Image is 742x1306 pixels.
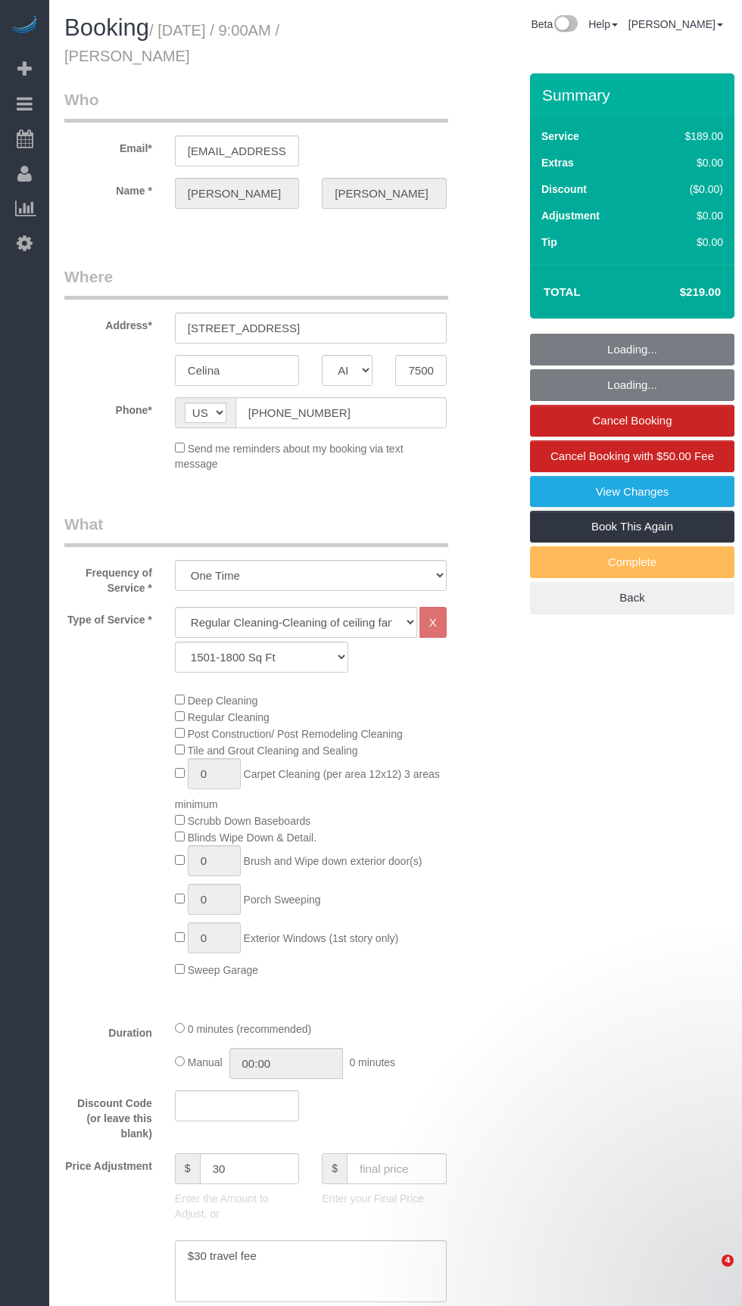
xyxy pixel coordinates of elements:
a: Cancel Booking with $50.00 Fee [530,440,734,472]
span: Carpet Cleaning (per area 12x12) 3 areas minimum [175,768,440,810]
span: Cancel Booking with $50.00 Fee [550,449,714,462]
a: Cancel Booking [530,405,734,437]
span: Tile and Grout Cleaning and Sealing [187,745,357,757]
span: Scrubb Down Baseboards [188,815,311,827]
input: final price [347,1153,447,1184]
span: Blinds Wipe Down & Detail. [188,832,316,844]
div: $0.00 [653,155,723,170]
span: Regular Cleaning [188,711,270,723]
a: Back [530,582,734,614]
input: Zip Code* [395,355,446,386]
span: Exterior Windows (1st story only) [244,932,399,944]
label: Type of Service * [53,607,164,627]
label: Adjustment [541,208,600,223]
label: Frequency of Service * [53,560,164,595]
span: $ [322,1153,347,1184]
label: Extras [541,155,574,170]
input: Email* [175,135,299,166]
p: Enter your Final Price [322,1191,446,1206]
label: Discount [541,182,587,197]
label: Email* [53,135,164,156]
legend: What [64,513,448,547]
h4: $219.00 [634,286,721,299]
label: Tip [541,235,557,250]
label: Name * [53,178,164,198]
span: Send me reminders about my booking via text message [175,443,404,470]
a: View Changes [530,476,734,508]
span: 0 minutes [349,1056,395,1068]
div: ($0.00) [653,182,723,197]
span: Porch Sweeping [244,894,321,906]
span: 4 [722,1255,734,1267]
a: Beta [531,18,578,30]
input: Last Name* [322,178,446,209]
a: Help [588,18,618,30]
h3: Summary [542,86,727,104]
small: / [DATE] / 9:00AM / [PERSON_NAME] [64,22,279,64]
img: Automaid Logo [9,15,39,36]
span: Deep Cleaning [188,695,258,707]
label: Phone* [53,397,164,418]
iframe: Intercom live chat [691,1255,727,1291]
span: Post Construction/ Post Remodeling Cleaning [188,728,403,740]
div: $0.00 [653,235,723,250]
label: Duration [53,1020,164,1040]
legend: Where [64,266,448,300]
input: First Name* [175,178,299,209]
label: Address* [53,313,164,333]
span: Manual [188,1056,223,1068]
span: 0 minutes (recommended) [188,1023,311,1035]
label: Price Adjustment [53,1153,164,1174]
strong: Total [544,285,581,298]
span: Brush and Wipe down exterior door(s) [244,855,422,867]
img: New interface [553,15,578,35]
p: Enter the Amount to Adjust, or [175,1191,299,1221]
span: Booking [64,14,149,41]
a: [PERSON_NAME] [628,18,723,30]
legend: Who [64,89,448,123]
div: $189.00 [653,129,723,144]
a: Book This Again [530,511,734,543]
label: Discount Code (or leave this blank) [53,1090,164,1141]
label: Service [541,129,579,144]
span: $ [175,1153,200,1184]
input: City* [175,355,299,386]
input: Phone* [235,397,447,428]
div: $0.00 [653,208,723,223]
span: Sweep Garage [188,964,258,976]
